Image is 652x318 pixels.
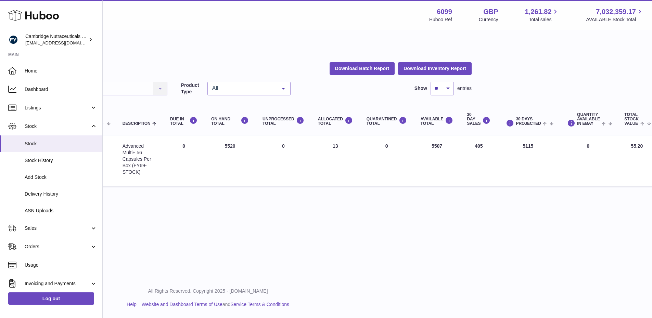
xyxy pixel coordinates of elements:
[330,62,395,75] button: Download Batch Report
[429,16,452,23] div: Huboo Ref
[525,7,552,16] span: 1,261.82
[256,136,311,186] td: 0
[421,117,453,126] div: AVAILABLE Total
[163,136,204,186] td: 0
[25,262,97,268] span: Usage
[142,302,222,307] a: Website and Dashboard Terms of Use
[25,208,97,214] span: ASN Uploads
[139,301,289,308] li: and
[170,117,197,126] div: DUE IN TOTAL
[318,117,353,126] div: ALLOCATED Total
[8,292,94,305] a: Log out
[25,86,97,93] span: Dashboard
[25,280,90,287] span: Invoicing and Payments
[263,117,304,126] div: UNPROCESSED Total
[631,143,643,149] span: 55.20
[497,136,559,186] td: 5115
[586,7,644,23] a: 7,032,359.17 AVAILABLE Stock Total
[25,225,90,231] span: Sales
[529,16,559,23] span: Total sales
[123,121,151,126] span: Description
[586,16,644,23] span: AVAILABLE Stock Total
[437,7,452,16] strong: 6099
[483,7,498,16] strong: GBP
[25,105,90,111] span: Listings
[25,33,87,46] div: Cambridge Nutraceuticals Ltd
[123,143,156,175] div: Advanced Multi+ 56 Capsules Per Box (FY69-STOCK)
[479,16,498,23] div: Currency
[525,7,560,23] a: 1,261.82 Total sales
[230,302,289,307] a: Service Terms & Conditions
[414,136,460,186] td: 5507
[181,82,204,95] label: Product Type
[25,243,90,250] span: Orders
[577,112,600,126] span: Quantity Available in eBay
[311,136,360,186] td: 13
[210,85,277,92] span: All
[25,157,97,164] span: Stock History
[398,62,472,75] button: Download Inventory Report
[624,112,639,126] span: Total stock value
[8,35,18,45] img: huboo@camnutra.com
[460,136,497,186] td: 405
[25,40,101,45] span: [EMAIL_ADDRESS][DOMAIN_NAME]
[457,85,472,92] span: entries
[25,174,97,181] span: Add Stock
[25,68,97,74] span: Home
[204,136,256,186] td: 5520
[25,141,97,147] span: Stock
[385,143,388,149] span: 0
[25,191,97,197] span: Delivery History
[25,123,90,130] span: Stock
[127,302,137,307] a: Help
[211,117,249,126] div: ON HAND Total
[414,85,427,92] label: Show
[559,136,617,186] td: 0
[516,117,541,126] span: 30 DAYS PROJECTED
[367,117,407,126] div: QUARANTINED Total
[596,7,636,16] span: 7,032,359.17
[467,112,490,126] div: 30 DAY SALES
